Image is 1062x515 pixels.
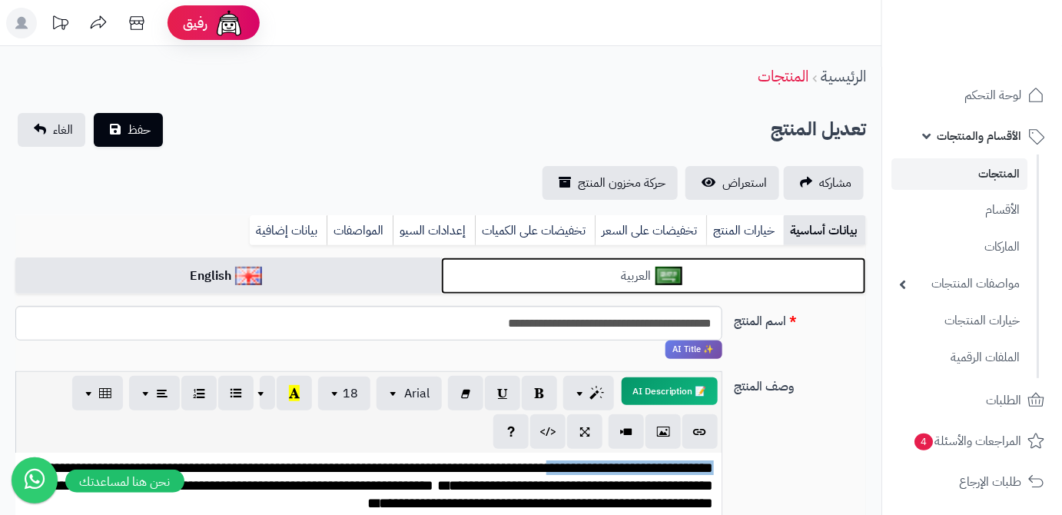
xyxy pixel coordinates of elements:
[404,384,430,403] span: Arial
[728,371,872,396] label: وصف المنتج
[913,430,1021,452] span: المراجعات والأسئلة
[475,215,595,246] a: تخفيضات على الكميات
[53,121,73,139] span: الغاء
[784,215,866,246] a: بيانات أساسية
[891,382,1053,419] a: الطلبات
[343,384,358,403] span: 18
[250,215,327,246] a: بيانات إضافية
[318,377,370,410] button: 18
[578,174,665,192] span: حركة مخزون المنتج
[771,114,866,145] h2: تعديل المنتج
[914,434,933,450] span: 4
[891,194,1027,227] a: الأقسام
[15,257,441,295] a: English
[821,65,866,88] a: الرئيسية
[214,8,244,38] img: ai-face.png
[94,113,163,147] button: حفظ
[18,113,85,147] a: الغاء
[128,121,151,139] span: حفظ
[986,390,1021,411] span: الطلبات
[891,158,1027,190] a: المنتجات
[957,43,1047,75] img: logo-2.png
[891,423,1053,460] a: المراجعات والأسئلة4
[235,267,262,285] img: English
[891,341,1027,374] a: الملفات الرقمية
[722,174,767,192] span: استعراض
[891,304,1027,337] a: خيارات المنتجات
[784,166,864,200] a: مشاركه
[183,14,207,32] span: رفيق
[959,471,1021,493] span: طلبات الإرجاع
[665,341,722,359] span: انقر لاستخدام رفيقك الذكي
[543,166,678,200] a: حركة مخزون المنتج
[937,125,1021,147] span: الأقسام والمنتجات
[685,166,779,200] a: استعراض
[655,267,682,285] img: العربية
[891,267,1027,301] a: مواصفات المنتجات
[891,77,1053,114] a: لوحة التحكم
[595,215,706,246] a: تخفيضات على السعر
[622,377,718,405] button: 📝 AI Description
[758,65,808,88] a: المنتجات
[441,257,867,295] a: العربية
[891,231,1027,264] a: الماركات
[964,85,1021,106] span: لوحة التحكم
[891,463,1053,500] a: طلبات الإرجاع
[819,174,851,192] span: مشاركه
[728,306,872,331] label: اسم المنتج
[327,215,393,246] a: المواصفات
[41,8,79,42] a: تحديثات المنصة
[377,377,442,410] button: Arial
[393,215,475,246] a: إعدادات السيو
[706,215,784,246] a: خيارات المنتج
